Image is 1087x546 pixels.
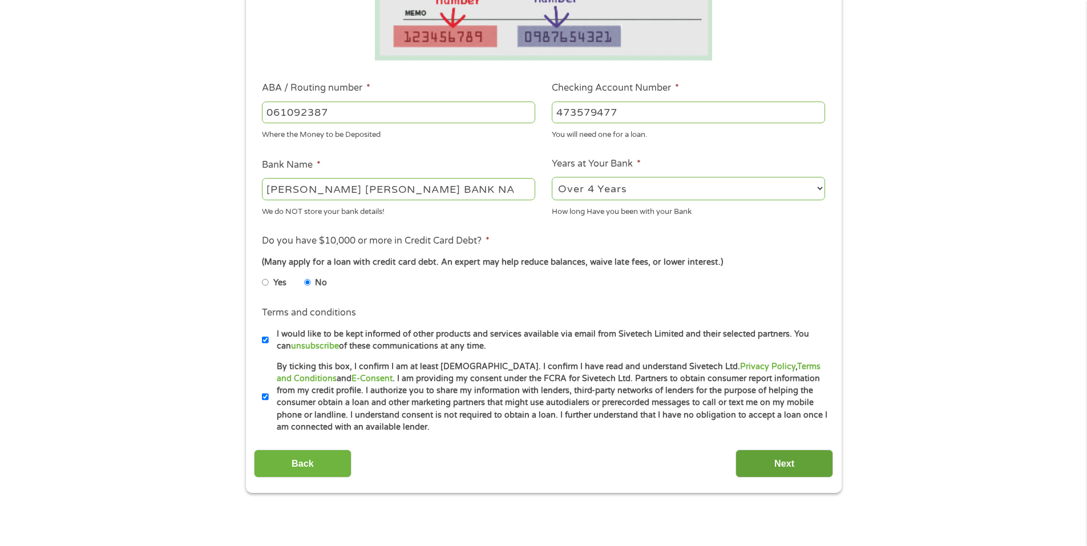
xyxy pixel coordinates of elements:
[254,450,351,478] input: Back
[262,202,535,217] div: We do NOT store your bank details!
[552,82,679,94] label: Checking Account Number
[262,307,356,319] label: Terms and conditions
[736,450,833,478] input: Next
[315,277,327,289] label: No
[269,328,829,353] label: I would like to be kept informed of other products and services available via email from Sivetech...
[277,362,821,383] a: Terms and Conditions
[262,102,535,123] input: 263177916
[262,256,825,269] div: (Many apply for a loan with credit card debt. An expert may help reduce balances, waive late fees...
[552,126,825,141] div: You will need one for a loan.
[262,126,535,141] div: Where the Money to be Deposited
[262,235,490,247] label: Do you have $10,000 or more in Credit Card Debt?
[262,159,321,171] label: Bank Name
[273,277,286,289] label: Yes
[552,158,641,170] label: Years at Your Bank
[262,82,370,94] label: ABA / Routing number
[552,102,825,123] input: 345634636
[269,361,829,434] label: By ticking this box, I confirm I am at least [DEMOGRAPHIC_DATA]. I confirm I have read and unders...
[351,374,393,383] a: E-Consent
[291,341,339,351] a: unsubscribe
[552,202,825,217] div: How long Have you been with your Bank
[740,362,795,371] a: Privacy Policy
